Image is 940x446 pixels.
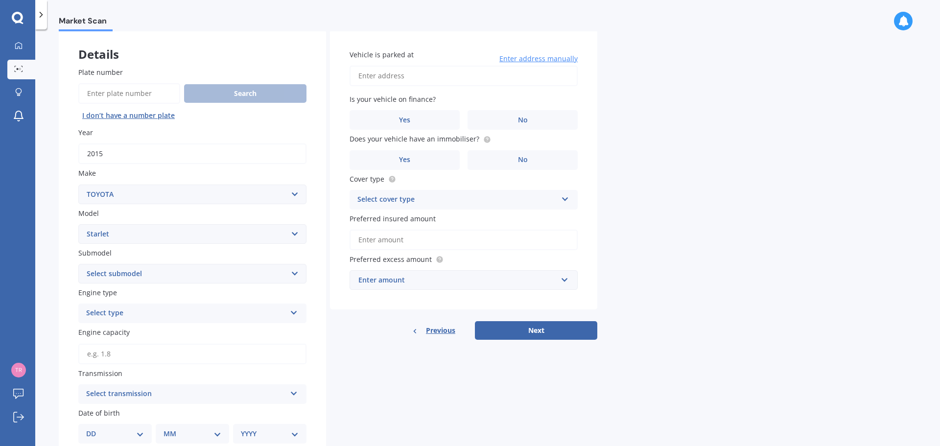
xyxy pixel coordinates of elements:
[78,344,306,364] input: e.g. 1.8
[78,248,112,258] span: Submodel
[399,156,410,164] span: Yes
[78,83,180,104] input: Enter plate number
[59,16,113,29] span: Market Scan
[350,230,578,250] input: Enter amount
[350,94,436,104] span: Is your vehicle on finance?
[78,369,122,378] span: Transmission
[78,169,96,178] span: Make
[78,128,93,137] span: Year
[59,30,326,59] div: Details
[78,288,117,297] span: Engine type
[350,66,578,86] input: Enter address
[78,68,123,77] span: Plate number
[350,50,414,59] span: Vehicle is parked at
[78,108,179,123] button: I don’t have a number plate
[78,328,130,337] span: Engine capacity
[78,143,306,164] input: YYYY
[499,54,578,64] span: Enter address manually
[399,116,410,124] span: Yes
[78,408,120,418] span: Date of birth
[11,363,26,377] img: 909afd38cc40e01afe7de651a7063b7c
[426,323,455,338] span: Previous
[350,214,436,223] span: Preferred insured amount
[86,307,286,319] div: Select type
[358,275,557,285] div: Enter amount
[357,194,557,206] div: Select cover type
[350,255,432,264] span: Preferred excess amount
[350,135,479,144] span: Does your vehicle have an immobiliser?
[350,174,384,184] span: Cover type
[518,116,528,124] span: No
[86,388,286,400] div: Select transmission
[518,156,528,164] span: No
[475,321,597,340] button: Next
[78,209,99,218] span: Model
